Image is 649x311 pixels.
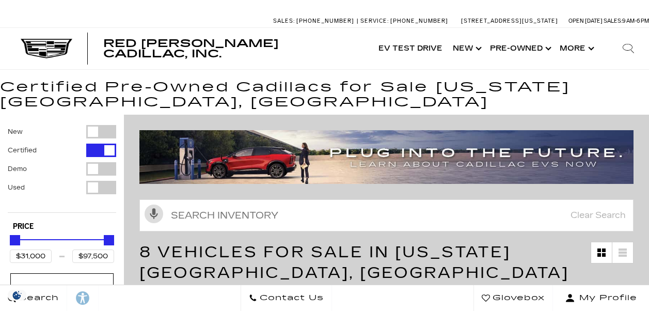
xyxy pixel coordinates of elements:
[241,285,332,311] a: Contact Us
[568,18,603,24] span: Open [DATE]
[448,28,485,69] a: New
[553,285,649,311] button: Open user profile menu
[13,222,111,231] h5: Price
[139,199,634,231] input: Search Inventory
[139,243,569,282] span: 8 Vehicles for Sale in [US_STATE][GEOGRAPHIC_DATA], [GEOGRAPHIC_DATA]
[8,182,25,193] label: Used
[10,250,52,263] input: Minimum
[16,291,59,305] span: Search
[104,235,114,245] div: Maximum Price
[72,250,114,263] input: Maximum
[8,127,23,137] label: New
[8,125,116,212] div: Filter by Vehicle Type
[604,18,622,24] span: Sales:
[490,291,545,305] span: Glovebox
[36,282,88,293] div: Model
[485,28,555,69] a: Pre-Owned
[5,290,29,301] section: Click to Open Cookie Consent Modal
[555,28,597,69] button: More
[360,18,389,24] span: Service:
[296,18,354,24] span: [PHONE_NUMBER]
[622,18,649,24] span: 9 AM-6 PM
[473,285,553,311] a: Glovebox
[103,37,279,60] span: Red [PERSON_NAME] Cadillac, Inc.
[8,145,37,155] label: Certified
[139,130,641,184] img: ev-blog-post-banners4
[103,38,363,59] a: Red [PERSON_NAME] Cadillac, Inc.
[21,39,72,58] img: Cadillac Dark Logo with Cadillac White Text
[10,273,114,301] div: ModelModel
[357,18,451,24] a: Service: [PHONE_NUMBER]
[145,205,163,223] svg: Click to toggle on voice search
[273,18,295,24] span: Sales:
[390,18,448,24] span: [PHONE_NUMBER]
[373,28,448,69] a: EV Test Drive
[273,18,357,24] a: Sales: [PHONE_NUMBER]
[10,231,114,263] div: Price
[257,291,324,305] span: Contact Us
[8,164,27,174] label: Demo
[575,291,637,305] span: My Profile
[5,290,29,301] img: Opt-Out Icon
[10,235,20,245] div: Minimum Price
[461,18,558,24] a: [STREET_ADDRESS][US_STATE]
